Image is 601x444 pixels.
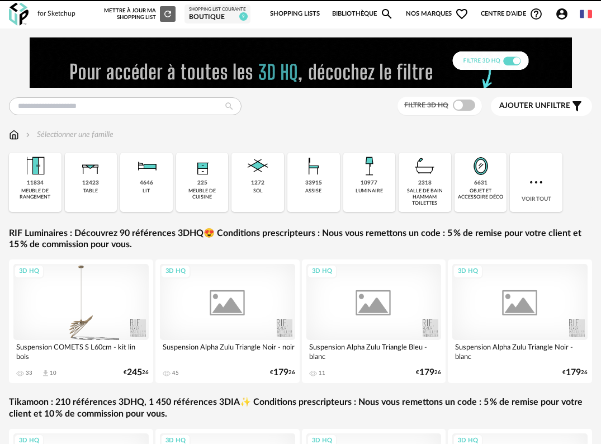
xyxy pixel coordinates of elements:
[499,101,570,111] span: filtre
[22,153,49,180] img: Meuble%20de%20rangement.png
[14,264,44,278] div: 3D HQ
[244,153,271,180] img: Sol.png
[9,3,29,26] img: OXP
[41,369,50,377] span: Download icon
[104,6,176,22] div: Mettre à jour ma Shopping List
[467,153,494,180] img: Miroir.png
[380,7,394,21] span: Magnify icon
[27,180,44,187] div: 11834
[273,369,288,376] span: 179
[474,180,488,187] div: 6631
[189,13,246,22] div: boutique
[37,10,75,18] div: for Sketchup
[12,188,58,201] div: meuble de rangement
[251,180,264,187] div: 1272
[50,370,56,376] div: 10
[189,7,246,21] a: Shopping List courante boutique 9
[83,188,98,194] div: table
[82,180,99,187] div: 12423
[455,7,469,21] span: Heart Outline icon
[404,102,448,108] span: Filtre 3D HQ
[127,369,142,376] span: 245
[160,340,295,362] div: Suspension Alpha Zulu Triangle Noir - noir
[305,188,321,194] div: assise
[319,370,325,376] div: 11
[419,369,434,376] span: 179
[133,153,160,180] img: Literie.png
[140,180,153,187] div: 4646
[481,7,543,21] span: Centre d'aideHelp Circle Outline icon
[332,2,394,26] a: BibliothèqueMagnify icon
[124,369,149,376] div: € 26
[402,188,448,207] div: salle de bain hammam toilettes
[527,173,545,191] img: more.7b13dc1.svg
[300,153,327,180] img: Assise.png
[306,340,442,362] div: Suspension Alpha Zulu Triangle Bleu - blanc
[9,396,592,420] a: Tikamoon : 210 références 3DHQ, 1 450 références 3DIA✨ Conditions prescripteurs : Nous vous remet...
[562,369,588,376] div: € 26
[13,340,149,362] div: Suspension COMETS S L60cm - kit lin bois
[9,259,153,383] a: 3D HQ Suspension COMETS S L60cm - kit lin bois 33 Download icon 10 €24526
[566,369,581,376] span: 179
[307,264,337,278] div: 3D HQ
[189,7,246,12] div: Shopping List courante
[9,228,592,251] a: RIF Luminaires : Découvrez 90 références 3DHQ😍 Conditions prescripteurs : Nous vous remettons un ...
[302,259,446,383] a: 3D HQ Suspension Alpha Zulu Triangle Bleu - blanc 11 €17926
[253,188,263,194] div: sol
[529,7,543,21] span: Help Circle Outline icon
[555,7,569,21] span: Account Circle icon
[458,188,504,201] div: objet et accessoire déco
[453,264,483,278] div: 3D HQ
[30,37,572,88] img: FILTRE%20HQ%20NEW_V1%20(4).gif
[270,2,320,26] a: Shopping Lists
[361,180,377,187] div: 10977
[77,153,104,180] img: Table.png
[23,129,32,140] img: svg+xml;base64,PHN2ZyB3aWR0aD0iMTYiIGhlaWdodD0iMTYiIHZpZXdCb3g9IjAgMCAxNiAxNiIgZmlsbD0ibm9uZSIgeG...
[580,8,592,20] img: fr
[491,97,592,116] button: Ajouter unfiltre Filter icon
[239,12,248,21] span: 9
[270,369,295,376] div: € 26
[448,259,592,383] a: 3D HQ Suspension Alpha Zulu Triangle Noir - blanc €17926
[411,153,438,180] img: Salle%20de%20bain.png
[155,259,300,383] a: 3D HQ Suspension Alpha Zulu Triangle Noir - noir 45 €17926
[452,340,588,362] div: Suspension Alpha Zulu Triangle Noir - blanc
[555,7,574,21] span: Account Circle icon
[418,180,432,187] div: 2318
[160,264,191,278] div: 3D HQ
[179,188,225,201] div: meuble de cuisine
[499,102,546,110] span: Ajouter un
[189,153,216,180] img: Rangement.png
[172,370,179,376] div: 45
[26,370,32,376] div: 33
[356,153,382,180] img: Luminaire.png
[416,369,441,376] div: € 26
[163,11,173,17] span: Refresh icon
[143,188,150,194] div: lit
[570,100,584,113] span: Filter icon
[197,180,207,187] div: 225
[510,153,562,212] div: Voir tout
[23,129,113,140] div: Sélectionner une famille
[356,188,383,194] div: luminaire
[305,180,322,187] div: 33915
[9,129,19,140] img: svg+xml;base64,PHN2ZyB3aWR0aD0iMTYiIGhlaWdodD0iMTciIHZpZXdCb3g9IjAgMCAxNiAxNyIgZmlsbD0ibm9uZSIgeG...
[406,2,469,26] span: Nos marques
